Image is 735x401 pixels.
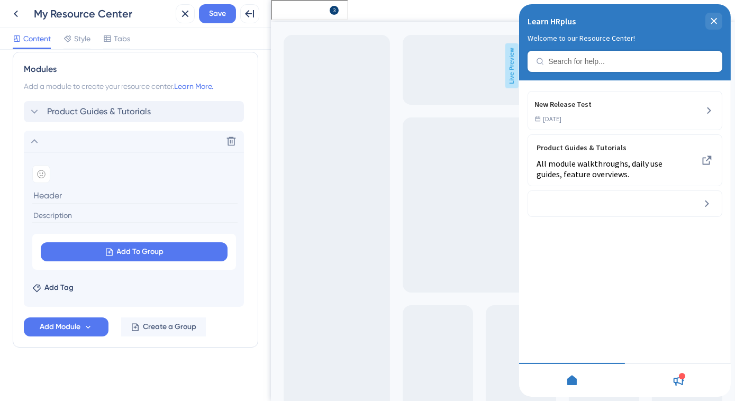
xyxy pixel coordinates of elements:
button: Add To Group [41,242,228,261]
span: Content [23,32,51,45]
button: Save [199,4,236,23]
span: Create a Group [143,321,196,333]
div: Product Guides & Tutorials [24,101,247,122]
span: Tabs [114,32,130,45]
div: New Release Test [8,87,203,126]
input: Search for help... [29,53,195,61]
div: Modules [24,63,247,76]
a: Learn More. [174,82,213,90]
span: Add a module to create your resource center. [24,82,174,90]
span: Add Tag [44,281,74,294]
div: close resource center [186,8,203,25]
div: My Resource Center [34,6,171,21]
span: Learn HRplus [8,9,57,25]
div: Product Guides & Tutorials [17,137,159,175]
span: Add Module [40,321,80,333]
span: [DATE] [24,111,42,119]
span: Learn HRplus [8,3,53,15]
input: Description [32,208,238,223]
span: All module walkthroughs, daily use guides, feature overviews. [17,154,159,175]
span: Style [74,32,90,45]
input: Header [32,187,238,204]
button: Create a Group [121,317,206,336]
button: Add Module [24,317,108,336]
span: Product Guides & Tutorials [17,137,159,150]
span: Live Preview [234,43,248,88]
span: Add To Group [117,245,164,258]
div: New Release Test [15,94,72,106]
span: Product Guides & Tutorials [47,105,151,118]
span: Save [209,7,226,20]
div: 3 [61,5,63,14]
span: Welcome to our Resource Center! [8,30,116,38]
button: Add Tag [32,281,74,294]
